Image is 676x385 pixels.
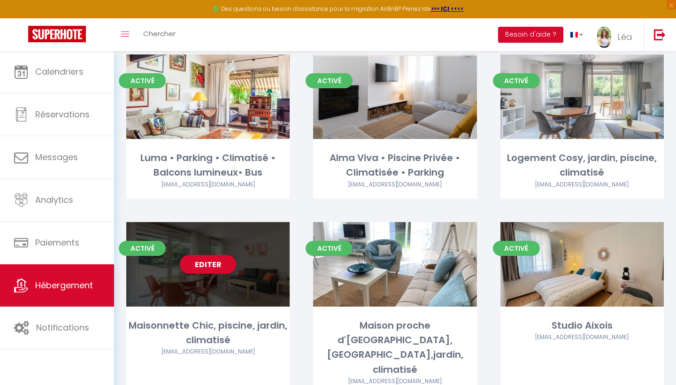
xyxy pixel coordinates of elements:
[590,18,644,51] a: ... Léa
[500,318,664,333] div: Studio Aixois
[35,151,78,163] span: Messages
[136,18,183,51] a: Chercher
[617,31,632,43] span: Léa
[597,27,611,48] img: ...
[306,73,353,88] span: Activé
[500,180,664,189] div: Airbnb
[493,73,540,88] span: Activé
[654,29,666,40] img: logout
[35,108,90,120] span: Réservations
[35,237,79,248] span: Paiements
[126,180,290,189] div: Airbnb
[126,151,290,180] div: Luma • Parking • Climatisé • Balcons lumineux• Bus
[126,347,290,356] div: Airbnb
[500,333,664,342] div: Airbnb
[493,241,540,256] span: Activé
[143,29,176,38] span: Chercher
[119,73,166,88] span: Activé
[36,322,89,333] span: Notifications
[35,279,93,291] span: Hébergement
[313,151,476,180] div: Alma Viva • Piscine Privée • Climatisée • Parking
[119,241,166,256] span: Activé
[498,27,563,43] button: Besoin d'aide ?
[35,66,84,77] span: Calendriers
[180,255,236,274] a: Editer
[126,318,290,348] div: Maisonnette Chic, piscine, jardin, climatisé
[313,180,476,189] div: Airbnb
[431,5,464,13] a: >>> ICI <<<<
[313,318,476,377] div: Maison proche d'[GEOGRAPHIC_DATA], [GEOGRAPHIC_DATA],jardin, climatisé
[35,194,73,206] span: Analytics
[28,26,86,42] img: Super Booking
[500,151,664,180] div: Logement Cosy, jardin, piscine, climatisé
[306,241,353,256] span: Activé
